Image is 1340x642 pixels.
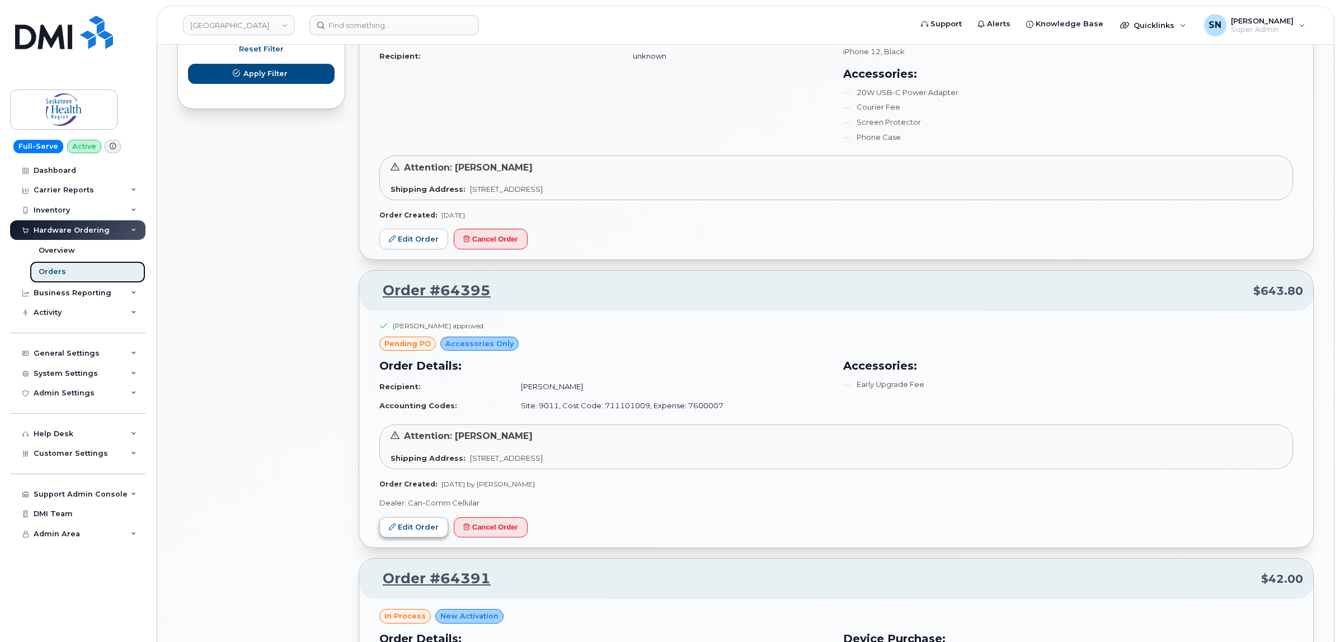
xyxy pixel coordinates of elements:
span: iPhone 12 [843,47,881,56]
span: [STREET_ADDRESS] [470,454,543,462]
span: [PERSON_NAME] [1231,16,1294,25]
span: Reset Filter [239,44,284,54]
h3: Accessories: [843,65,1294,82]
span: , Black [881,47,905,56]
div: Sabrina Nguyen [1196,14,1313,36]
span: pending PO [384,338,431,349]
span: in process [384,611,426,621]
span: [STREET_ADDRESS] [470,185,543,193]
span: $42.00 [1261,571,1303,587]
span: [DATE] [441,211,465,219]
h3: Accessories: [843,357,1294,374]
button: Cancel Order [454,517,528,538]
button: Apply Filter [188,64,335,84]
span: New Activation [440,611,499,621]
td: [PERSON_NAME] [511,377,829,396]
a: Order #64391 [369,569,491,589]
strong: Recipient: [379,382,421,391]
span: [DATE] by [PERSON_NAME] [441,480,535,488]
span: Accessories Only [445,338,514,349]
h3: Order Details: [379,357,830,374]
p: Dealer: Can-Comm Cellular [379,498,1293,508]
td: Site: 9011, Cost Code: 711101009, Expense: 7600007 [511,396,829,416]
span: Support [930,18,962,30]
iframe: Messenger Launcher [1291,593,1332,634]
strong: Order Created: [379,480,437,488]
div: Quicklinks [1112,14,1194,36]
span: Attention: [PERSON_NAME] [404,431,533,441]
a: Alerts [970,13,1018,35]
strong: Shipping Address: [391,185,466,193]
a: Knowledge Base [1018,13,1111,35]
strong: Order Created: [379,211,437,219]
span: SN [1209,18,1221,32]
span: Knowledge Base [1036,18,1103,30]
li: 20W USB-C Power Adapter [843,87,1294,98]
a: Edit Order [379,229,448,249]
span: Apply Filter [243,68,288,79]
a: Edit Order [379,517,448,538]
strong: Recipient: [379,51,421,60]
span: Super Admin [1231,25,1294,34]
span: Alerts [987,18,1010,30]
span: Attention: [PERSON_NAME] [404,162,533,173]
li: Early Upgrade Fee [843,379,1294,390]
span: $643.80 [1253,283,1303,299]
a: Support [913,13,970,35]
div: [PERSON_NAME] approved [393,321,483,331]
button: Reset Filter [188,39,335,59]
li: Courier Fee [843,102,1294,112]
button: Cancel Order [454,229,528,249]
strong: Shipping Address: [391,454,466,462]
input: Find something... [309,15,479,35]
li: Phone Case [843,132,1294,143]
strong: Accounting Codes: [379,401,457,410]
a: Order #64395 [369,281,491,301]
span: Quicklinks [1134,21,1174,30]
td: unknown [623,46,829,66]
a: Saskatoon Health Region [183,15,295,35]
li: Screen Protector [843,117,1294,128]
